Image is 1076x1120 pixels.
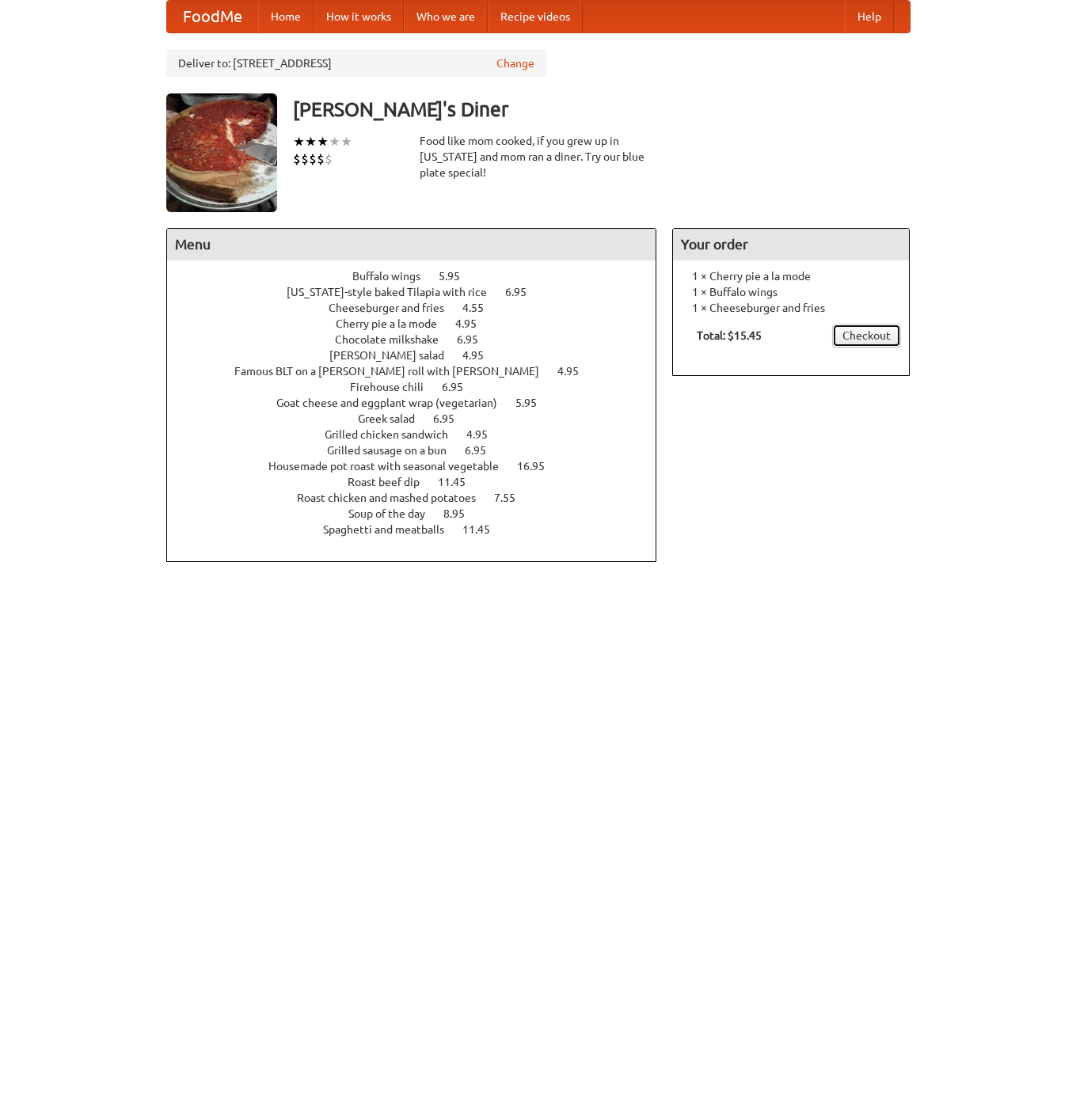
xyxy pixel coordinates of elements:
span: Goat cheese and eggplant wrap (vegetarian) [276,397,513,409]
a: How it works [314,1,404,32]
span: 16.95 [517,460,561,473]
img: angular.jpg [166,93,277,212]
a: Soup of the day 8.95 [348,507,494,520]
span: 6.95 [442,381,479,393]
span: Roast chicken and mashed potatoes [297,492,492,504]
a: Home [258,1,314,32]
li: $ [301,150,309,168]
span: Housemade pot roast with seasonal vegetable [268,460,515,473]
a: Recipe videos [488,1,583,32]
span: 4.55 [462,302,500,314]
span: 5.95 [439,270,476,283]
span: Grilled chicken sandwich [325,428,464,441]
a: Cherry pie a la mode 4.95 [336,317,506,330]
a: Cheeseburger and fries 4.55 [329,302,513,314]
li: ★ [340,133,352,150]
span: 4.95 [466,428,504,441]
a: Change [496,55,534,71]
a: Chocolate milkshake 6.95 [335,333,508,346]
b: Total: $15.45 [697,329,762,342]
span: Soup of the day [348,507,441,520]
a: Who we are [404,1,488,32]
span: 7.55 [494,492,531,504]
a: Famous BLT on a [PERSON_NAME] roll with [PERSON_NAME] 4.95 [234,365,608,378]
a: Help [845,1,894,32]
li: $ [309,150,317,168]
a: Checkout [832,324,901,347]
h3: [PERSON_NAME]'s Diner [293,93,911,125]
a: Spaghetti and meatballs 11.45 [323,523,519,536]
span: 4.95 [462,349,500,362]
a: Roast beef dip 11.45 [348,476,495,488]
span: 8.95 [443,507,481,520]
a: Roast chicken and mashed potatoes 7.55 [297,492,545,504]
li: $ [317,150,325,168]
span: Greek salad [358,412,431,425]
span: Chocolate milkshake [335,333,454,346]
a: Grilled chicken sandwich 4.95 [325,428,517,441]
span: Roast beef dip [348,476,435,488]
span: Buffalo wings [352,270,436,283]
span: Spaghetti and meatballs [323,523,460,536]
a: Buffalo wings 5.95 [352,270,489,283]
li: ★ [317,133,329,150]
a: FoodMe [167,1,258,32]
li: ★ [305,133,317,150]
a: Firehouse chili 6.95 [350,381,492,393]
span: 6.95 [433,412,470,425]
li: 1 × Buffalo wings [681,284,901,300]
span: 5.95 [515,397,553,409]
a: [US_STATE]-style baked Tilapia with rice 6.95 [287,286,556,298]
h4: Menu [167,229,656,260]
span: 11.45 [438,476,481,488]
li: 1 × Cherry pie a la mode [681,268,901,284]
div: Food like mom cooked, if you grew up in [US_STATE] and mom ran a diner. Try our blue plate special! [420,133,657,180]
span: [US_STATE]-style baked Tilapia with rice [287,286,503,298]
a: [PERSON_NAME] salad 4.95 [329,349,513,362]
li: 1 × Cheeseburger and fries [681,300,901,316]
span: Grilled sausage on a bun [327,444,462,457]
span: 4.95 [455,317,492,330]
span: [PERSON_NAME] salad [329,349,460,362]
span: 6.95 [465,444,502,457]
span: 6.95 [457,333,494,346]
span: Cheeseburger and fries [329,302,460,314]
span: Cherry pie a la mode [336,317,453,330]
span: Famous BLT on a [PERSON_NAME] roll with [PERSON_NAME] [234,365,555,378]
span: 4.95 [557,365,595,378]
li: ★ [329,133,340,150]
span: 11.45 [462,523,506,536]
li: $ [293,150,301,168]
h4: Your order [673,229,909,260]
a: Goat cheese and eggplant wrap (vegetarian) 5.95 [276,397,566,409]
span: 6.95 [505,286,542,298]
li: ★ [293,133,305,150]
a: Grilled sausage on a bun 6.95 [327,444,515,457]
div: Deliver to: [STREET_ADDRESS] [166,49,546,78]
a: Greek salad 6.95 [358,412,484,425]
span: Firehouse chili [350,381,439,393]
a: Housemade pot roast with seasonal vegetable 16.95 [268,460,574,473]
li: $ [325,150,333,168]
